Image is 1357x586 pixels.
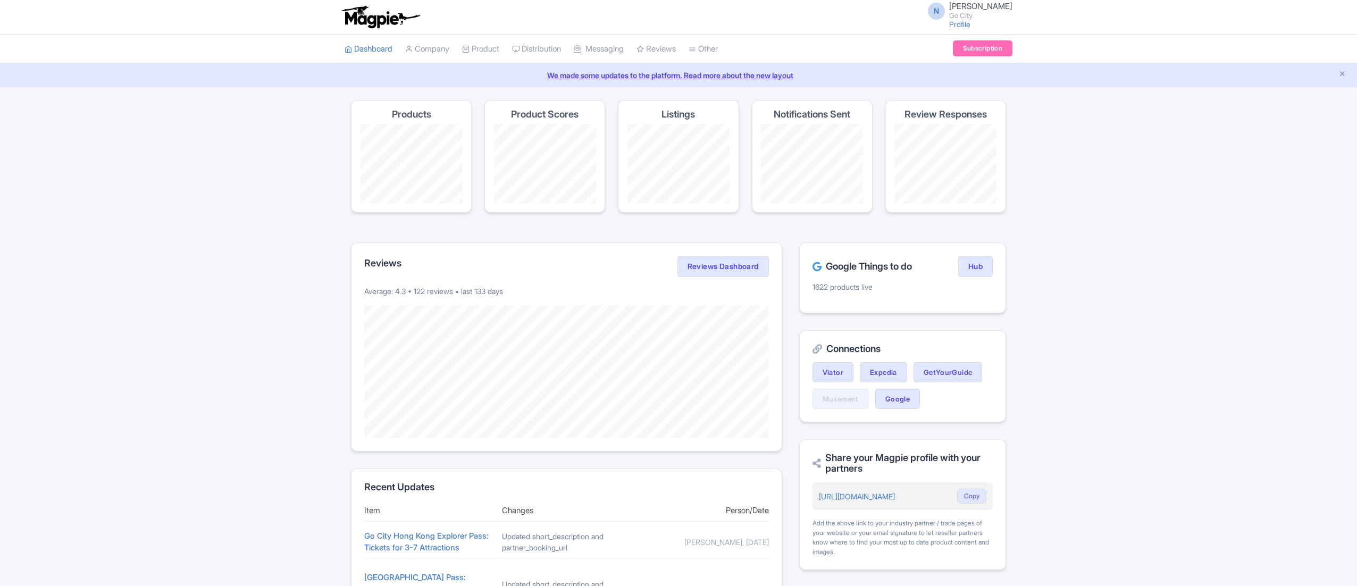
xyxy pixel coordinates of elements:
a: Company [405,35,449,64]
a: Go City Hong Kong Explorer Pass: Tickets for 3-7 Attractions [364,531,489,553]
div: [PERSON_NAME], [DATE] [640,537,769,548]
a: Distribution [512,35,561,64]
a: Google [875,389,920,409]
a: Dashboard [345,35,392,64]
button: Copy [957,489,986,504]
p: Average: 4.3 • 122 reviews • last 133 days [364,286,769,297]
h4: Review Responses [904,109,987,120]
a: Product [462,35,499,64]
a: N [PERSON_NAME] Go City [922,2,1012,19]
a: Viator [812,362,853,382]
div: Add the above link to your industry partner / trade pages of your website or your email signature... [812,518,993,557]
a: Musement [812,389,869,409]
h2: Share your Magpie profile with your partners [812,453,993,474]
div: Changes [502,505,631,517]
small: Go City [949,12,1012,19]
h4: Products [392,109,431,120]
span: [PERSON_NAME] [949,1,1012,11]
h4: Listings [661,109,695,120]
p: 1622 products live [812,281,993,292]
a: Subscription [953,40,1012,56]
div: Updated short_description and partner_booking_url [502,531,631,553]
a: GetYourGuide [914,362,983,382]
h4: Product Scores [511,109,579,120]
a: Other [689,35,718,64]
h2: Recent Updates [364,482,769,492]
h2: Google Things to do [812,261,912,272]
a: Messaging [574,35,624,64]
div: Person/Date [640,505,769,517]
a: Reviews Dashboard [677,256,769,277]
a: Reviews [636,35,676,64]
a: [URL][DOMAIN_NAME] [819,492,895,501]
a: Profile [949,20,970,29]
button: Close announcement [1338,69,1346,81]
h2: Connections [812,344,993,354]
a: Expedia [860,362,907,382]
div: Item [364,505,493,517]
span: N [928,3,945,20]
img: logo-ab69f6fb50320c5b225c76a69d11143b.png [339,5,422,29]
h4: Notifications Sent [774,109,850,120]
h2: Reviews [364,258,401,269]
a: Hub [958,256,993,277]
a: We made some updates to the platform. Read more about the new layout [6,70,1351,81]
